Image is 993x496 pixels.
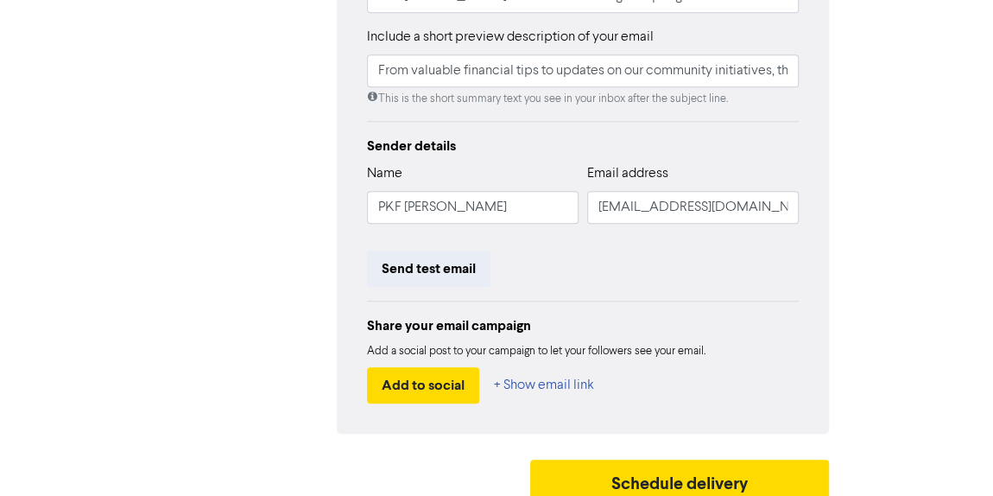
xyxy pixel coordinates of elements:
button: Add to social [367,367,479,404]
label: Email address [587,163,668,184]
div: Sender details [367,136,799,156]
div: This is the short summary text you see in your inbox after the subject line. [367,91,799,107]
div: Add a social post to your campaign to let your followers see your email. [367,343,799,360]
div: Share your email campaign [367,315,799,336]
button: + Show email link [493,367,595,404]
iframe: Chat Widget [907,413,993,496]
label: Include a short preview description of your email [367,27,654,48]
label: Name [367,163,402,184]
button: Send test email [367,251,490,287]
